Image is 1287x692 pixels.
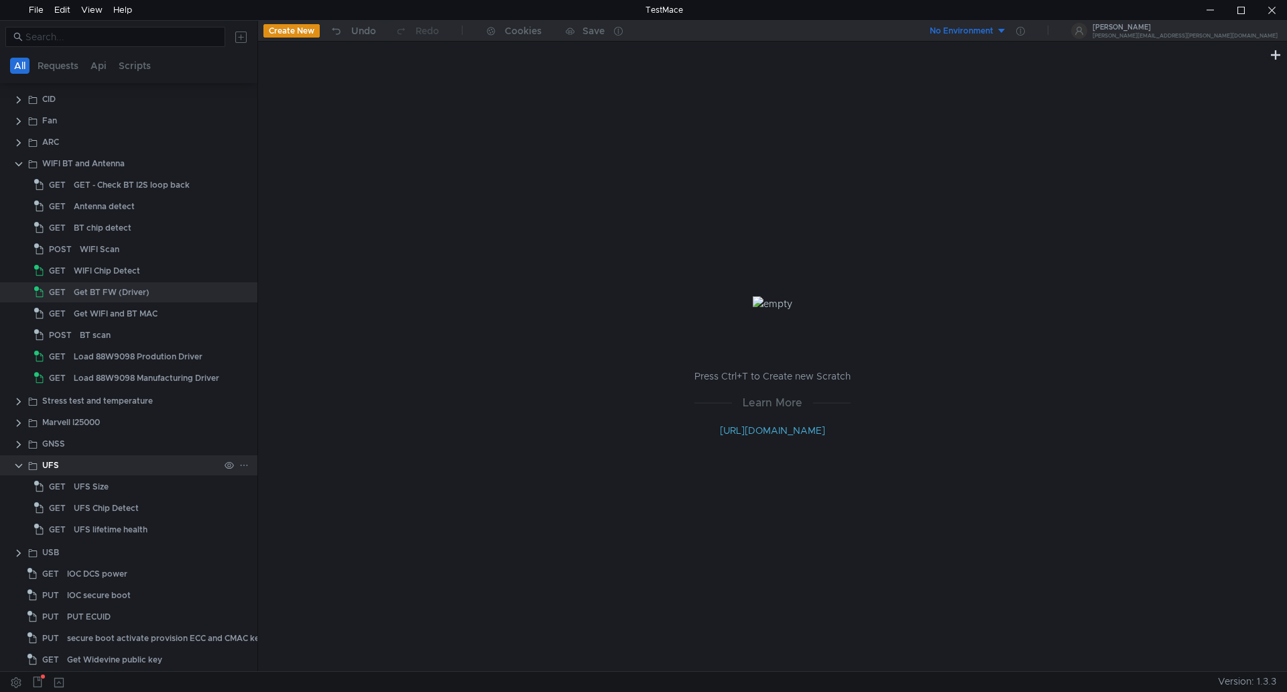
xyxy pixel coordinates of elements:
[320,21,385,41] button: Undo
[49,347,66,367] span: GET
[930,25,993,38] div: No Environment
[74,368,219,388] div: Load 88W9098 Manufacturing Driver
[49,282,66,302] span: GET
[49,239,72,259] span: POST
[416,23,439,39] div: Redo
[42,111,57,131] div: Fan
[80,239,119,259] div: WIFI Scan
[42,132,59,152] div: ARC
[74,520,147,540] div: UFS lifetime health
[42,455,59,475] div: UFS
[74,347,202,367] div: Load 88W9098 Prodution Driver
[42,412,100,432] div: Marvell I25000
[1218,672,1276,691] span: Version: 1.3.3
[720,424,825,437] a: [URL][DOMAIN_NAME]
[74,304,158,324] div: Get WIFI and BT MAC
[42,628,59,648] span: PUT
[86,58,111,74] button: Api
[10,58,29,74] button: All
[753,296,792,311] img: empty
[42,542,59,563] div: USB
[74,477,109,497] div: UFS Size
[67,607,111,627] div: PUT ECUID
[67,628,268,648] div: secure boot activate provision ECC and CMAC keys
[42,154,125,174] div: WIFI BT and Antenna
[49,261,66,281] span: GET
[74,498,139,518] div: UFS Chip Detect
[67,585,131,605] div: IOC secure boot
[732,394,813,411] span: Learn More
[583,26,605,36] div: Save
[49,325,72,345] span: POST
[42,391,153,411] div: Stress test and temperature
[74,175,190,195] div: GET - Check BT I2S loop back
[49,175,66,195] span: GET
[49,477,66,497] span: GET
[1093,24,1278,31] div: [PERSON_NAME]
[263,24,320,38] button: Create New
[42,650,59,670] span: GET
[505,23,542,39] div: Cookies
[49,196,66,217] span: GET
[49,520,66,540] span: GET
[49,304,66,324] span: GET
[914,20,1007,42] button: No Environment
[49,218,66,238] span: GET
[49,368,66,388] span: GET
[42,607,59,627] span: PUT
[385,21,448,41] button: Redo
[74,261,140,281] div: WIFI Chip Detect
[694,368,851,384] p: Press Ctrl+T to Create new Scratch
[115,58,155,74] button: Scripts
[42,564,59,584] span: GET
[74,218,131,238] div: BT chip detect
[351,23,376,39] div: Undo
[74,282,149,302] div: Get BT FW (Driver)
[42,434,65,454] div: GNSS
[74,196,135,217] div: Antenna detect
[67,650,162,670] div: Get Widevine public key
[25,30,217,44] input: Search...
[67,564,127,584] div: IOC DCS power
[34,58,82,74] button: Requests
[1093,34,1278,38] div: [PERSON_NAME][EMAIL_ADDRESS][PERSON_NAME][DOMAIN_NAME]
[80,325,111,345] div: BT scan
[42,585,59,605] span: PUT
[49,498,66,518] span: GET
[42,89,56,109] div: CID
